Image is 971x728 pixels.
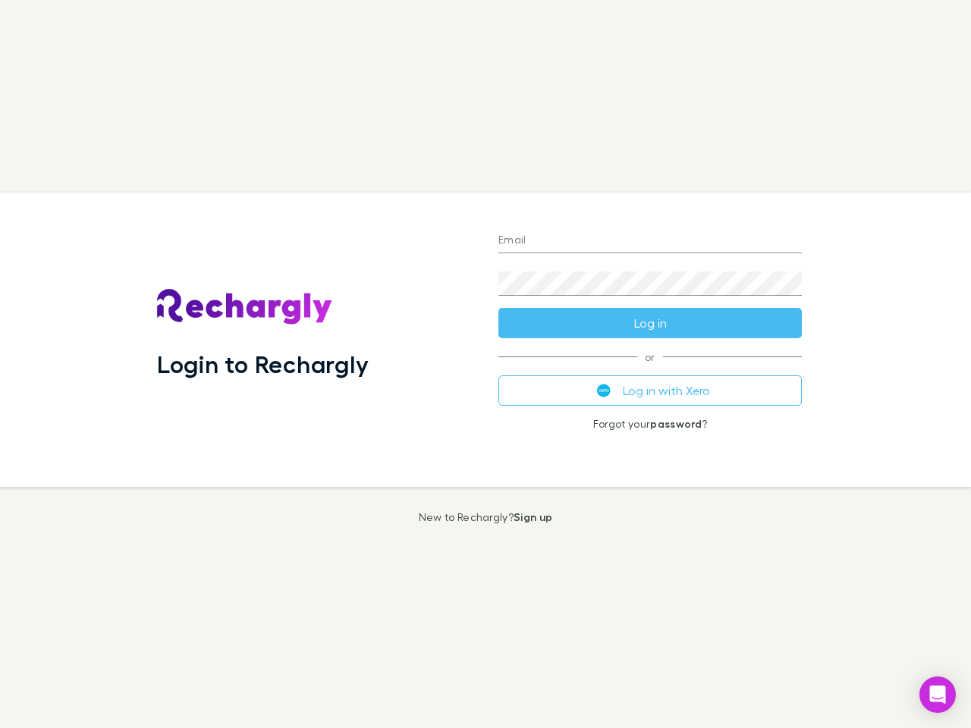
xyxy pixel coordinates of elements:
button: Log in with Xero [498,375,802,406]
a: password [650,417,702,430]
div: Open Intercom Messenger [919,676,956,713]
img: Rechargly's Logo [157,289,333,325]
span: or [498,356,802,357]
button: Log in [498,308,802,338]
p: New to Rechargly? [419,511,553,523]
img: Xero's logo [597,384,611,397]
a: Sign up [514,510,552,523]
h1: Login to Rechargly [157,350,369,378]
p: Forgot your ? [498,418,802,430]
